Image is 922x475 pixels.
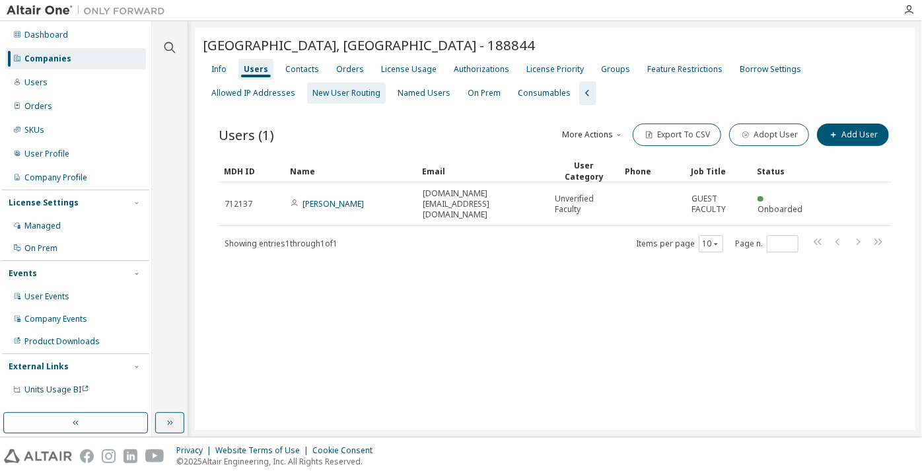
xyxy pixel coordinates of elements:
div: Cookie Consent [312,445,380,456]
div: Company Events [24,314,87,324]
p: © 2025 Altair Engineering, Inc. All Rights Reserved. [176,456,380,467]
div: Managed [24,221,61,231]
button: Adopt User [729,124,809,146]
div: Privacy [176,445,215,456]
button: Export To CSV [633,124,721,146]
img: facebook.svg [80,449,94,463]
div: Groups [601,64,630,75]
img: altair_logo.svg [4,449,72,463]
img: youtube.svg [145,449,164,463]
div: Info [211,64,227,75]
div: Phone [625,161,680,182]
div: Users [244,64,268,75]
div: Job Title [691,161,746,182]
div: Status [757,161,812,182]
div: Consumables [518,88,571,98]
div: Authorizations [454,64,509,75]
div: User Events [24,291,69,302]
span: Page n. [735,235,798,252]
div: Companies [24,54,71,64]
span: Onboarded [758,203,802,215]
span: Showing entries 1 through 1 of 1 [225,238,337,249]
div: Contacts [285,64,319,75]
span: Units Usage BI [24,384,89,395]
div: SKUs [24,125,44,135]
div: License Priority [526,64,584,75]
div: Named Users [398,88,450,98]
button: 10 [702,238,720,249]
div: Orders [24,101,52,112]
div: On Prem [24,243,57,254]
div: License Settings [9,198,79,208]
a: [PERSON_NAME] [302,198,364,209]
div: Dashboard [24,30,68,40]
div: License Usage [381,64,437,75]
div: Events [9,268,37,279]
div: Name [290,161,411,182]
div: Allowed IP Addresses [211,88,295,98]
div: Company Profile [24,172,87,183]
button: More Actions [561,124,625,146]
div: MDH ID [224,161,279,182]
div: Feature Restrictions [647,64,723,75]
div: Website Terms of Use [215,445,312,456]
img: instagram.svg [102,449,116,463]
span: Unverified Faculty [555,194,614,215]
div: User Category [554,160,614,182]
div: Borrow Settings [740,64,801,75]
div: User Profile [24,149,69,159]
span: Items per page [636,235,723,252]
div: Users [24,77,48,88]
span: 712137 [225,199,252,209]
div: Orders [336,64,364,75]
div: External Links [9,361,69,372]
span: GUEST FACULTY [691,194,746,215]
div: On Prem [468,88,501,98]
img: linkedin.svg [124,449,137,463]
span: [GEOGRAPHIC_DATA], [GEOGRAPHIC_DATA] - 188844 [203,36,535,54]
div: Email [422,161,544,182]
img: Altair One [7,4,172,17]
button: Add User [817,124,889,146]
div: New User Routing [312,88,380,98]
div: Product Downloads [24,336,100,347]
span: [DOMAIN_NAME][EMAIL_ADDRESS][DOMAIN_NAME] [423,188,543,220]
span: Users (1) [219,126,274,144]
